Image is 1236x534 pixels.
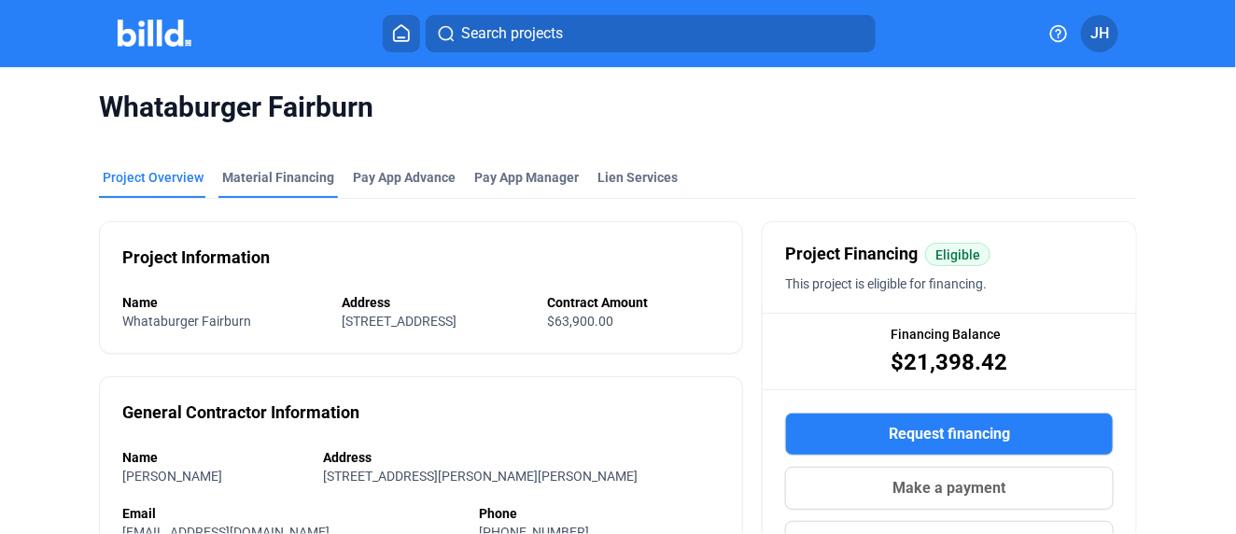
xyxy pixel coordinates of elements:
[323,448,720,467] div: Address
[785,276,987,291] span: This project is eligible for financing.
[461,22,563,45] span: Search projects
[479,504,720,523] div: Phone
[547,293,720,312] div: Contract Amount
[342,314,456,329] span: [STREET_ADDRESS]
[426,15,876,52] button: Search projects
[785,413,1114,456] button: Request financing
[892,347,1008,377] span: $21,398.42
[1081,15,1118,52] button: JH
[785,241,918,267] span: Project Financing
[103,168,204,187] div: Project Overview
[597,168,678,187] div: Lien Services
[122,245,270,271] div: Project Information
[925,243,990,266] mat-chip: Eligible
[118,20,191,47] img: Billd Company Logo
[122,448,304,467] div: Name
[122,469,222,484] span: [PERSON_NAME]
[893,477,1006,499] span: Make a payment
[353,168,456,187] div: Pay App Advance
[122,293,323,312] div: Name
[474,168,579,187] span: Pay App Manager
[342,293,528,312] div: Address
[122,314,251,329] span: Whataburger Fairburn
[889,423,1010,445] span: Request financing
[122,504,460,523] div: Email
[1090,22,1109,45] span: JH
[323,469,638,484] span: [STREET_ADDRESS][PERSON_NAME][PERSON_NAME]
[222,168,334,187] div: Material Financing
[785,467,1114,510] button: Make a payment
[547,314,613,329] span: $63,900.00
[122,400,359,426] div: General Contractor Information
[99,90,1137,125] span: Whataburger Fairburn
[892,325,1002,344] span: Financing Balance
